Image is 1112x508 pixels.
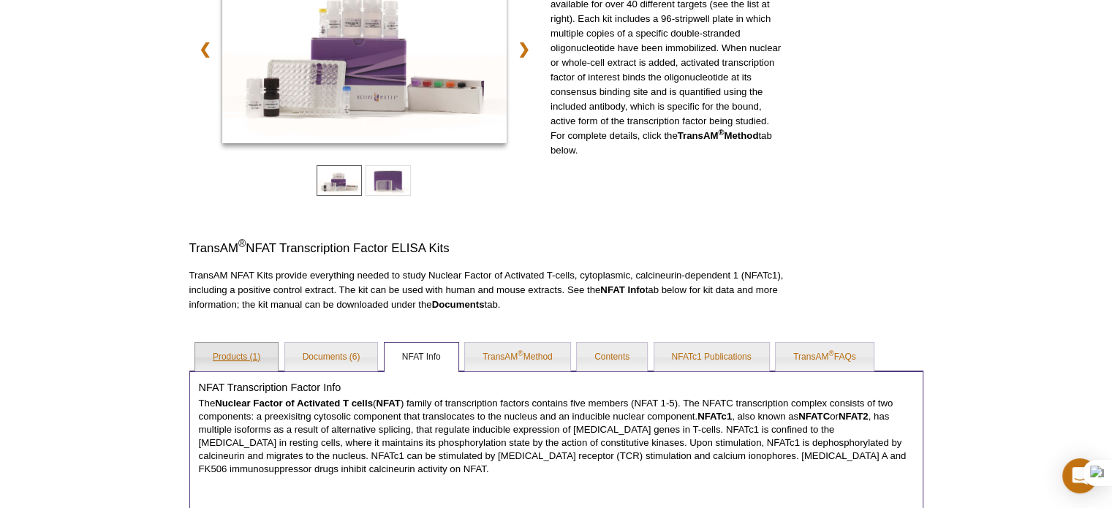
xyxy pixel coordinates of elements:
[465,343,570,372] a: TransAM®Method
[577,343,647,372] a: Contents
[508,32,540,66] a: ❯
[697,411,732,422] strong: NFATc1
[385,343,458,372] a: NFAT Info
[518,349,523,357] sup: ®
[828,349,833,357] sup: ®
[189,240,784,257] h3: TransAM NFAT Transcription Factor ELISA Kits
[199,381,914,394] h4: NFAT Transcription Factor Info
[189,268,784,312] p: TransAM NFAT Kits provide everything needed to study Nuclear Factor of Activated T-cells, cytopla...
[839,411,869,422] strong: NFAT2
[215,398,373,409] strong: Nuclear Factor of Activated T cells
[376,398,400,409] strong: NFAT
[285,343,378,372] a: Documents (6)
[776,343,874,372] a: TransAM®FAQs
[195,343,278,372] a: Products (1)
[238,238,246,250] sup: ®
[654,343,769,372] a: NFATc1 Publications
[798,411,830,422] strong: NFATC
[1062,458,1097,493] div: Open Intercom Messenger
[600,284,645,295] strong: NFAT Info
[718,128,724,137] sup: ®
[189,32,221,66] a: ❮
[432,299,485,310] strong: Documents
[199,397,914,476] p: The ( ) family of transcription factors contains five members (NFAT 1-5). The NFATC transcription...
[678,130,759,141] strong: TransAM Method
